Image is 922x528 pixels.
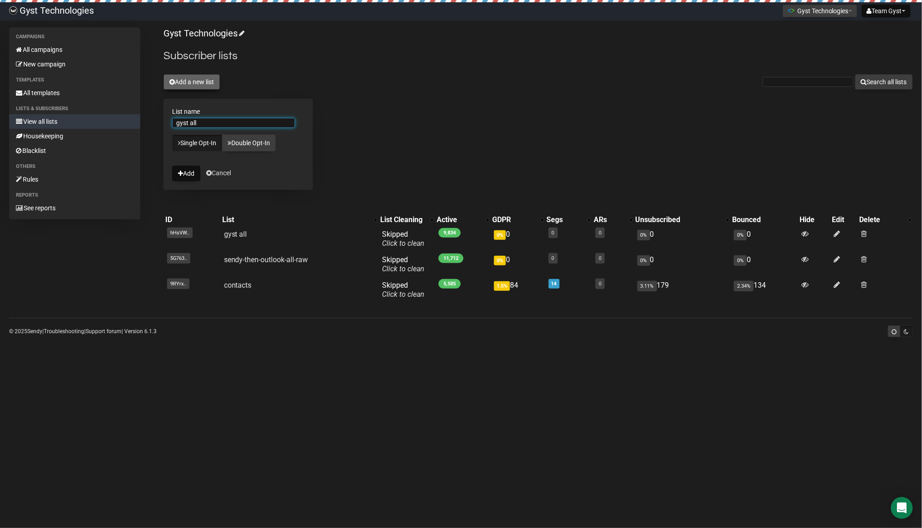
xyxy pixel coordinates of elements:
[490,252,545,277] td: 0
[9,86,140,100] a: All templates
[206,169,231,177] a: Cancel
[9,6,17,15] img: 4bbcbfc452d929a90651847d6746e700
[224,230,247,239] a: gyst all
[862,5,911,17] button: Team Gyst
[734,255,747,266] span: 0%
[172,166,200,181] button: Add
[599,230,601,236] a: 0
[163,213,220,226] th: ID: No sort applied, sorting is disabled
[9,190,140,201] li: Reports
[545,213,592,226] th: Segs: No sort applied, activate to apply an ascending sort
[9,201,140,215] a: See reports
[734,281,754,291] span: 2.34%
[172,107,304,116] label: List name
[438,279,461,289] span: 5,585
[222,134,276,152] a: Double Opt-In
[634,213,730,226] th: Unsubscribed: No sort applied, activate to apply an ascending sort
[891,497,913,519] div: Open Intercom Messenger
[9,143,140,158] a: Blacklist
[167,279,189,289] span: 9RYrx..
[634,252,730,277] td: 0
[551,281,557,287] a: 14
[9,31,140,42] li: Campaigns
[9,172,140,187] a: Rules
[163,48,913,64] h2: Subscriber lists
[9,57,140,71] a: New campaign
[637,281,657,291] span: 3.11%
[9,129,140,143] a: Housekeeping
[636,215,721,224] div: Unsubscribed
[86,328,122,335] a: Support forum
[224,281,252,289] a: contacts
[9,42,140,57] a: All campaigns
[382,239,424,248] a: Click to clean
[783,5,857,17] button: Gyst Technologies
[860,215,904,224] div: Delete
[382,281,424,299] span: Skipped
[730,277,798,303] td: 134
[165,215,218,224] div: ID
[599,255,601,261] a: 0
[637,255,650,266] span: 0%
[382,290,424,299] a: Click to clean
[378,213,435,226] th: List Cleaning: No sort applied, activate to apply an ascending sort
[552,255,555,261] a: 0
[732,215,796,224] div: Bounced
[167,253,190,264] span: 5G763..
[730,252,798,277] td: 0
[494,230,506,240] span: 0%
[832,215,856,224] div: Edit
[637,230,650,240] span: 0%
[163,28,243,39] a: Gyst Technologies
[9,75,140,86] li: Templates
[9,161,140,172] li: Others
[800,215,829,224] div: Hide
[9,103,140,114] li: Lists & subscribers
[163,74,220,90] button: Add a new list
[438,228,461,238] span: 9,834
[382,264,424,273] a: Click to clean
[9,114,140,129] a: View all lists
[27,328,42,335] a: Sendy
[222,215,369,224] div: List
[858,213,913,226] th: Delete: No sort applied, activate to apply an ascending sort
[730,213,798,226] th: Bounced: No sort applied, sorting is disabled
[734,230,747,240] span: 0%
[730,226,798,252] td: 0
[634,226,730,252] td: 0
[172,118,295,128] input: The name of your new list
[594,215,625,224] div: ARs
[492,215,535,224] div: GDPR
[382,255,424,273] span: Skipped
[592,213,634,226] th: ARs: No sort applied, activate to apply an ascending sort
[220,213,378,226] th: List: No sort applied, activate to apply an ascending sort
[435,213,491,226] th: Active: No sort applied, activate to apply an ascending sort
[490,226,545,252] td: 0
[490,277,545,303] td: 84
[490,213,545,226] th: GDPR: No sort applied, activate to apply an ascending sort
[172,134,222,152] a: Single Opt-In
[437,215,482,224] div: Active
[494,281,510,291] span: 1.5%
[599,281,601,287] a: 0
[830,213,858,226] th: Edit: No sort applied, sorting is disabled
[380,215,426,224] div: List Cleaning
[44,328,84,335] a: Troubleshooting
[798,213,830,226] th: Hide: No sort applied, sorting is disabled
[438,254,464,263] span: 11,712
[788,7,795,14] img: 1.png
[552,230,555,236] a: 0
[167,228,193,238] span: hHsVW..
[224,255,308,264] a: sendy-then-outlook-all-raw
[382,230,424,248] span: Skipped
[9,326,157,336] p: © 2025 | | | Version 6.1.3
[547,215,583,224] div: Segs
[634,277,730,303] td: 179
[494,256,506,265] span: 0%
[855,74,913,90] button: Search all lists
